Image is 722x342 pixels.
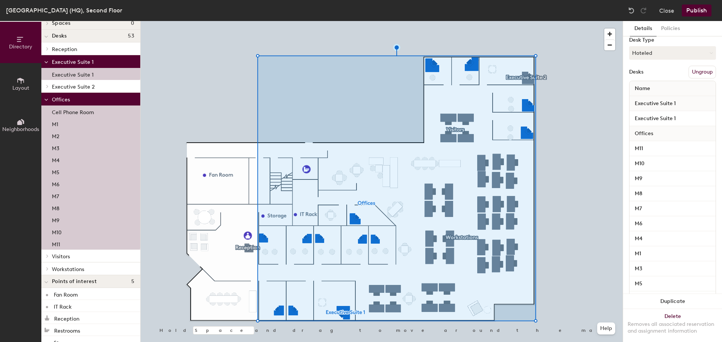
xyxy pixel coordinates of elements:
[628,321,717,334] div: Removes all associated reservation and assignment information
[640,7,647,14] img: Redo
[659,5,674,17] button: Close
[631,249,714,259] input: Unnamed desk
[2,126,39,133] span: Neighborhoods
[682,5,711,17] button: Publish
[597,322,615,334] button: Help
[52,191,59,200] p: M7
[52,279,97,285] span: Points of interest
[52,215,59,224] p: M9
[631,203,714,214] input: Unnamed desk
[52,119,58,128] p: M1
[52,253,70,260] span: Visitors
[629,37,716,43] div: Desk Type
[54,301,72,310] p: IT Rack
[631,264,714,274] input: Unnamed desk
[629,69,643,75] div: Desks
[631,82,654,95] span: Name
[54,289,78,298] p: Fan Room
[689,66,716,78] button: Ungroup
[630,21,657,36] button: Details
[52,203,59,212] p: M8
[52,69,94,78] p: Executive Suite 1
[9,44,32,50] span: Directory
[631,234,714,244] input: Unnamed desk
[52,33,67,39] span: Desks
[54,313,79,322] p: Reception
[52,167,59,176] p: M5
[52,266,84,273] span: Workstations
[131,279,134,285] span: 5
[631,97,680,110] span: Executive Suite 1
[631,143,714,154] input: Unnamed desk
[131,20,134,26] span: 0
[52,179,59,188] p: M6
[52,84,95,90] span: Executive Suite 2
[6,6,122,15] div: [GEOGRAPHIC_DATA] (HQ), Second Floor
[52,59,94,65] span: Executive Suite 1
[52,96,70,103] span: Offices
[631,294,714,304] input: Unnamed desk
[628,7,635,14] img: Undo
[12,85,29,91] span: Layout
[52,107,94,116] p: Cell Phone Room
[623,294,722,309] button: Duplicate
[52,131,59,140] p: M2
[52,155,59,164] p: M4
[52,239,60,248] p: M11
[623,309,722,342] button: DeleteRemoves all associated reservation and assignment information
[631,218,714,229] input: Unnamed desk
[631,113,714,124] input: Unnamed desk
[631,188,714,199] input: Unnamed desk
[52,143,59,152] p: M3
[54,325,80,334] p: Restrooms
[52,227,62,236] p: M10
[128,33,134,39] span: 53
[52,46,77,53] span: Reception
[631,279,714,289] input: Unnamed desk
[629,46,716,60] button: Hoteled
[631,173,714,184] input: Unnamed desk
[657,21,684,36] button: Policies
[631,158,714,169] input: Unnamed desk
[52,20,71,26] span: Spaces
[631,127,657,140] span: Offices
